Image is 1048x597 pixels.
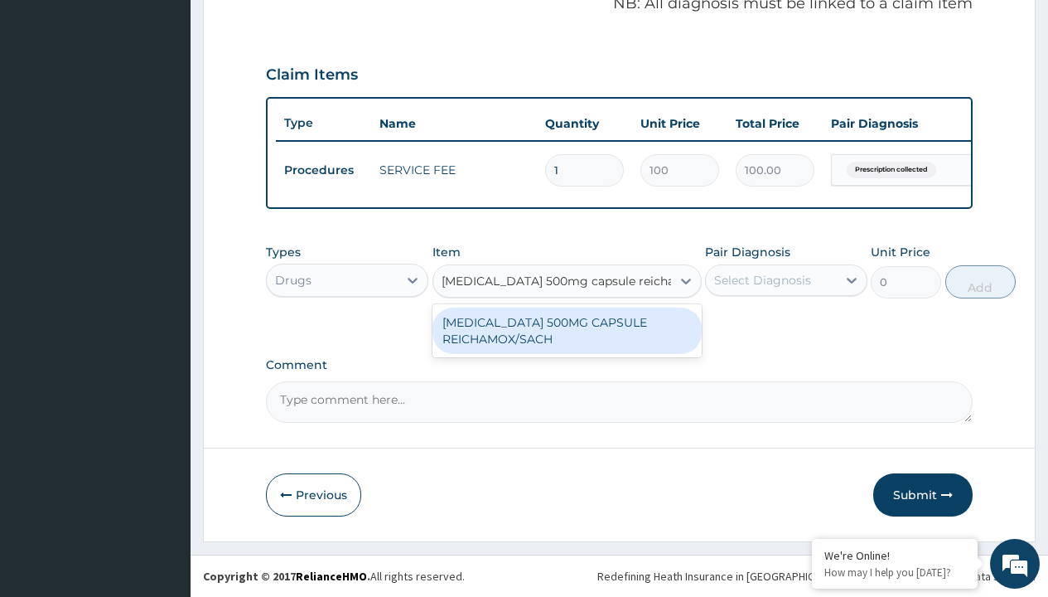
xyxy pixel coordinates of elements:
div: Select Diagnosis [714,272,811,289]
label: Types [266,245,301,260]
label: Pair Diagnosis [705,244,790,260]
div: Minimize live chat window [272,8,312,48]
textarea: Type your message and hit 'Enter' [8,410,316,468]
h3: Claim Items [266,66,358,85]
th: Type [276,108,371,138]
button: Add [945,265,1016,298]
button: Previous [266,473,361,517]
label: Unit Price [871,244,930,260]
div: [MEDICAL_DATA] 500MG CAPSULE REICHAMOX/SACH [432,308,702,354]
footer: All rights reserved. [191,555,1048,597]
div: We're Online! [824,548,965,563]
button: Submit [873,473,973,517]
th: Unit Price [632,107,727,140]
strong: Copyright © 2017 . [203,569,370,584]
img: d_794563401_company_1708531726252_794563401 [31,83,67,124]
p: How may I help you today? [824,565,965,580]
span: Prescription collected [847,162,936,178]
div: Redefining Heath Insurance in [GEOGRAPHIC_DATA] using Telemedicine and Data Science! [597,568,1036,585]
th: Total Price [727,107,823,140]
td: SERVICE FEE [371,153,537,187]
div: Drugs [275,272,312,289]
th: Name [371,107,537,140]
a: RelianceHMO [296,569,367,584]
div: Chat with us now [86,93,278,114]
label: Comment [266,358,973,372]
th: Quantity [537,107,632,140]
th: Pair Diagnosis [823,107,1005,140]
label: Item [432,244,461,260]
span: We're online! [96,187,229,355]
td: Procedures [276,155,371,186]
